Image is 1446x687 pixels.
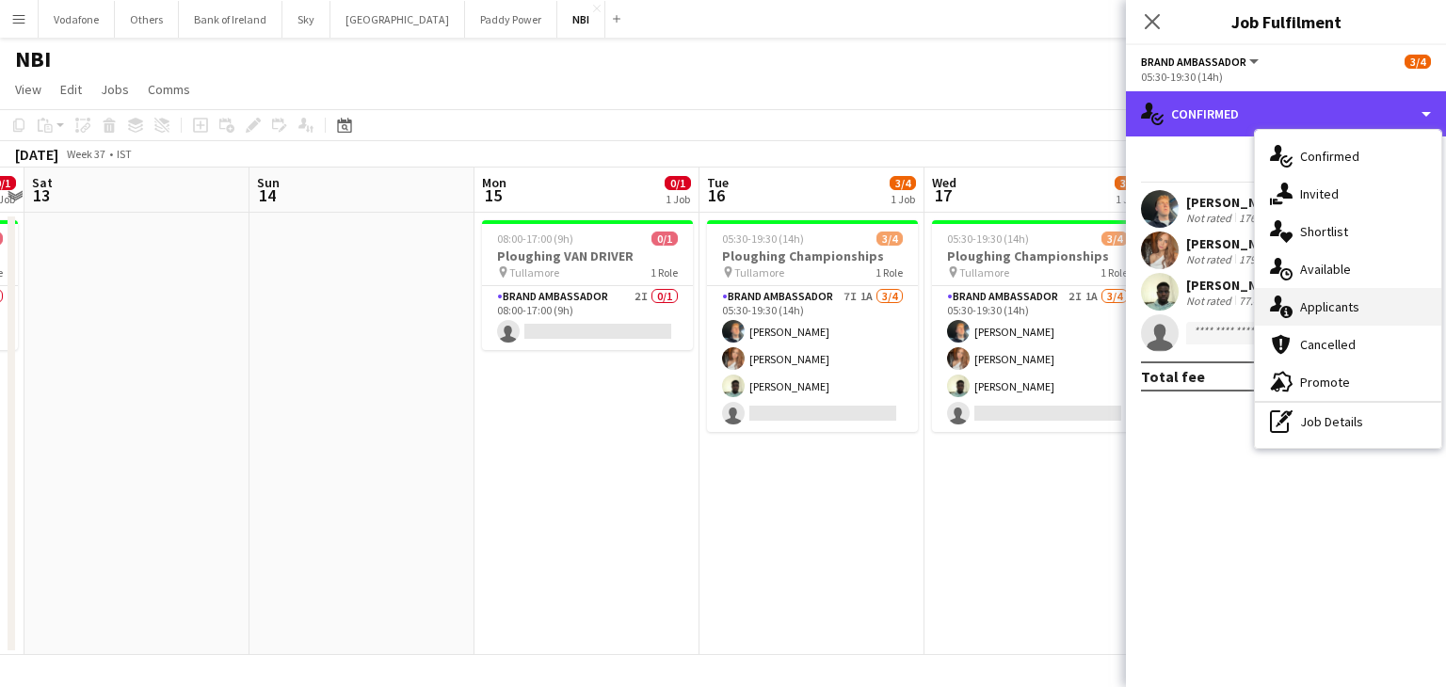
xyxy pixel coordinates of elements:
[1186,294,1235,308] div: Not rated
[117,147,132,161] div: IST
[15,45,51,73] h1: NBI
[876,265,903,280] span: 1 Role
[1255,175,1441,213] div: Invited
[8,77,49,102] a: View
[93,77,137,102] a: Jobs
[330,1,465,38] button: [GEOGRAPHIC_DATA]
[1235,252,1283,266] div: 179.2km
[1115,176,1141,190] span: 3/4
[932,174,956,191] span: Wed
[1186,277,1286,294] div: [PERSON_NAME]
[53,77,89,102] a: Edit
[101,81,129,98] span: Jobs
[1255,403,1441,440] div: Job Details
[876,232,903,246] span: 3/4
[1405,55,1431,69] span: 3/4
[179,1,282,38] button: Bank of Ireland
[1186,194,1286,211] div: [PERSON_NAME]
[707,248,918,264] h3: Ploughing Championships
[15,81,41,98] span: View
[707,174,729,191] span: Tue
[932,286,1143,432] app-card-role: Brand Ambassador2I1A3/405:30-19:30 (14h)[PERSON_NAME][PERSON_NAME][PERSON_NAME]
[1186,211,1235,225] div: Not rated
[39,1,115,38] button: Vodafone
[1141,55,1261,69] button: Brand Ambassador
[482,220,693,350] app-job-card: 08:00-17:00 (9h)0/1Ploughing VAN DRIVER Tullamore1 RoleBrand Ambassador2I0/108:00-17:00 (9h)
[1186,252,1235,266] div: Not rated
[707,220,918,432] app-job-card: 05:30-19:30 (14h)3/4Ploughing Championships Tullamore1 RoleBrand Ambassador7I1A3/405:30-19:30 (14...
[482,248,693,264] h3: Ploughing VAN DRIVER
[1141,55,1246,69] span: Brand Ambassador
[1101,232,1128,246] span: 3/4
[254,184,280,206] span: 14
[704,184,729,206] span: 16
[651,265,678,280] span: 1 Role
[707,286,918,432] app-card-role: Brand Ambassador7I1A3/405:30-19:30 (14h)[PERSON_NAME][PERSON_NAME][PERSON_NAME]
[1255,326,1441,363] div: Cancelled
[62,147,109,161] span: Week 37
[929,184,956,206] span: 17
[1101,265,1128,280] span: 1 Role
[257,174,280,191] span: Sun
[1235,294,1277,308] div: 77.4km
[651,232,678,246] span: 0/1
[1255,250,1441,288] div: Available
[734,265,784,280] span: Tullamore
[15,145,58,164] div: [DATE]
[666,192,690,206] div: 1 Job
[60,81,82,98] span: Edit
[1255,213,1441,250] div: Shortlist
[1141,70,1431,84] div: 05:30-19:30 (14h)
[482,174,506,191] span: Mon
[1255,363,1441,401] div: Promote
[1255,137,1441,175] div: Confirmed
[1116,192,1140,206] div: 1 Job
[890,176,916,190] span: 3/4
[557,1,605,38] button: NBI
[509,265,559,280] span: Tullamore
[947,232,1029,246] span: 05:30-19:30 (14h)
[148,81,190,98] span: Comms
[1126,9,1446,34] h3: Job Fulfilment
[29,184,53,206] span: 13
[282,1,330,38] button: Sky
[482,286,693,350] app-card-role: Brand Ambassador2I0/108:00-17:00 (9h)
[32,174,53,191] span: Sat
[140,77,198,102] a: Comms
[465,1,557,38] button: Paddy Power
[1141,367,1205,386] div: Total fee
[1255,288,1441,326] div: Applicants
[932,220,1143,432] app-job-card: 05:30-19:30 (14h)3/4Ploughing Championships Tullamore1 RoleBrand Ambassador2I1A3/405:30-19:30 (14...
[1126,91,1446,136] div: Confirmed
[497,232,573,246] span: 08:00-17:00 (9h)
[1235,211,1283,225] div: 176.5km
[932,248,1143,264] h3: Ploughing Championships
[891,192,915,206] div: 1 Job
[479,184,506,206] span: 15
[722,232,804,246] span: 05:30-19:30 (14h)
[959,265,1009,280] span: Tullamore
[115,1,179,38] button: Others
[1186,235,1286,252] div: [PERSON_NAME]
[665,176,691,190] span: 0/1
